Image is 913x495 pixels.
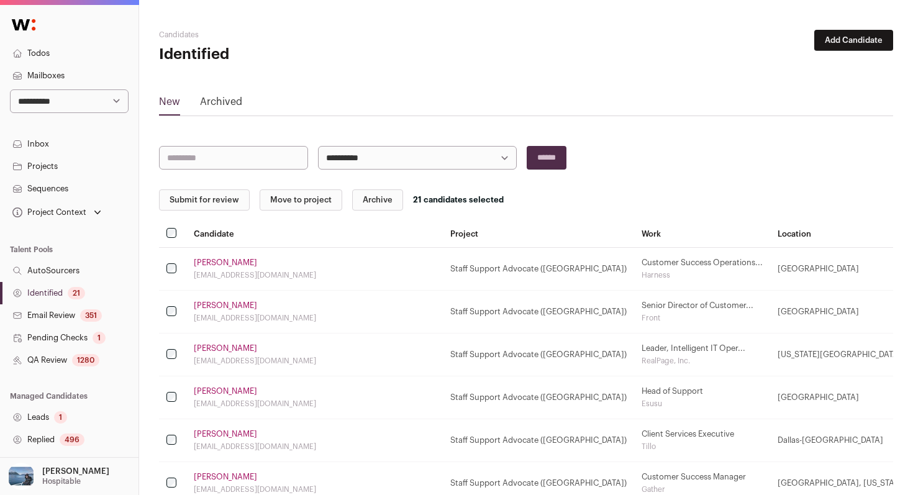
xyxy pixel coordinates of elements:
[642,442,763,452] div: Tillo
[194,313,435,323] div: [EMAIL_ADDRESS][DOMAIN_NAME]
[634,376,770,419] td: Head of Support
[642,270,763,280] div: Harness
[194,301,257,311] a: [PERSON_NAME]
[194,472,257,482] a: [PERSON_NAME]
[260,189,342,211] button: Move to project
[194,484,435,494] div: [EMAIL_ADDRESS][DOMAIN_NAME]
[194,442,435,452] div: [EMAIL_ADDRESS][DOMAIN_NAME]
[54,411,67,424] div: 1
[194,270,435,280] div: [EMAIL_ADDRESS][DOMAIN_NAME]
[194,386,257,396] a: [PERSON_NAME]
[200,94,242,114] a: Archived
[634,248,770,291] td: Customer Success Operations...
[5,12,42,37] img: Wellfound
[413,195,504,205] div: 21 candidates selected
[72,354,99,366] div: 1280
[159,189,250,211] button: Submit for review
[5,463,112,490] button: Open dropdown
[60,434,84,446] div: 496
[68,287,85,299] div: 21
[159,45,404,65] h1: Identified
[93,332,106,344] div: 1
[186,220,443,248] th: Candidate
[443,376,634,419] td: Staff Support Advocate ([GEOGRAPHIC_DATA])
[443,248,634,291] td: Staff Support Advocate ([GEOGRAPHIC_DATA])
[7,463,35,490] img: 17109629-medium_jpg
[642,313,763,323] div: Front
[159,94,180,114] a: New
[443,419,634,462] td: Staff Support Advocate ([GEOGRAPHIC_DATA])
[642,484,763,494] div: Gather
[80,309,102,322] div: 351
[10,204,104,221] button: Open dropdown
[814,30,893,51] button: Add Candidate
[634,419,770,462] td: Client Services Executive
[642,356,763,366] div: RealPage, Inc.
[194,343,257,353] a: [PERSON_NAME]
[443,334,634,376] td: Staff Support Advocate ([GEOGRAPHIC_DATA])
[443,220,634,248] th: Project
[352,189,403,211] button: Archive
[42,466,109,476] p: [PERSON_NAME]
[194,399,435,409] div: [EMAIL_ADDRESS][DOMAIN_NAME]
[159,30,404,40] h2: Candidates
[634,291,770,334] td: Senior Director of Customer...
[42,476,81,486] p: Hospitable
[194,429,257,439] a: [PERSON_NAME]
[194,356,435,366] div: [EMAIL_ADDRESS][DOMAIN_NAME]
[642,399,763,409] div: Esusu
[443,291,634,334] td: Staff Support Advocate ([GEOGRAPHIC_DATA])
[634,220,770,248] th: Work
[634,334,770,376] td: Leader, Intelligent IT Oper...
[194,258,257,268] a: [PERSON_NAME]
[10,207,86,217] div: Project Context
